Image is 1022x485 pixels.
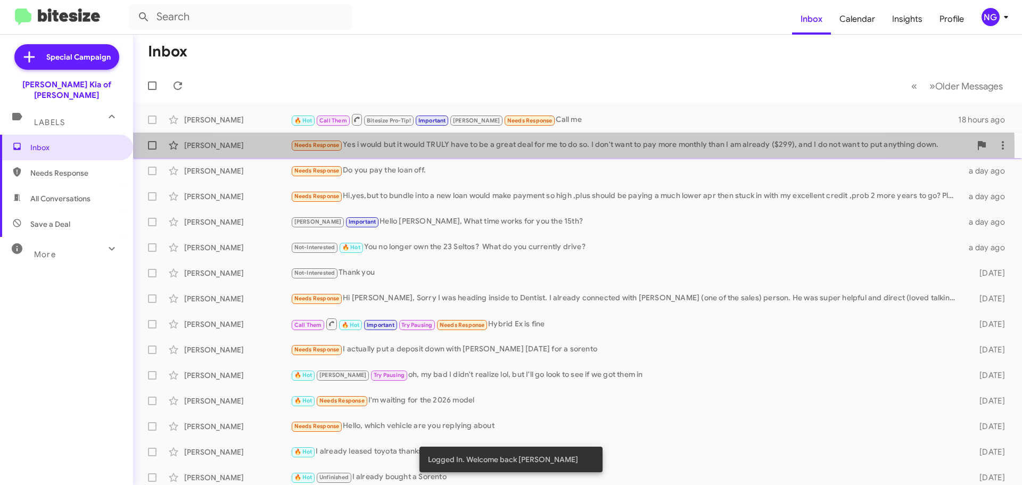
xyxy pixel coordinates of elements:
a: Profile [931,4,972,35]
div: [DATE] [962,370,1013,381]
a: Special Campaign [14,44,119,70]
div: [DATE] [962,396,1013,406]
div: Thank you [291,267,962,279]
div: Hi,yes,but to bundle into a new loan would make payment so high ,plus should be paying a much low... [291,190,962,202]
span: 🔥 Hot [342,244,360,251]
span: Not-Interested [294,269,335,276]
div: Yes i would but it would TRULY have to be a great deal for me to do so. I don't want to pay more ... [291,139,971,151]
div: [PERSON_NAME] [184,242,291,253]
div: [PERSON_NAME] [184,217,291,227]
div: [PERSON_NAME] [184,268,291,278]
div: a day ago [962,242,1013,253]
div: [PERSON_NAME] [184,472,291,483]
div: [DATE] [962,472,1013,483]
span: Needs Response [30,168,121,178]
span: » [929,79,935,93]
span: Save a Deal [30,219,70,229]
div: a day ago [962,166,1013,176]
span: Try Pausing [401,322,432,328]
div: [PERSON_NAME] [184,319,291,330]
span: Bitesize Pro-Tip! [367,117,411,124]
span: 🔥 Hot [294,372,312,379]
span: [PERSON_NAME] [294,218,342,225]
button: Previous [905,75,924,97]
span: Unfinished [319,474,349,481]
a: Inbox [792,4,831,35]
div: 18 hours ago [958,114,1013,125]
span: Needs Response [440,322,485,328]
div: [DATE] [962,319,1013,330]
div: [PERSON_NAME] [184,166,291,176]
button: NG [972,8,1010,26]
div: [PERSON_NAME] [184,293,291,304]
span: 🔥 Hot [294,474,312,481]
input: Search [129,4,352,30]
span: Needs Response [507,117,553,124]
span: Logged In. Welcome back [PERSON_NAME] [428,454,578,465]
span: [PERSON_NAME] [453,117,500,124]
div: [PERSON_NAME] [184,114,291,125]
span: Needs Response [294,346,340,353]
div: [PERSON_NAME] [184,396,291,406]
div: [PERSON_NAME] [184,191,291,202]
span: All Conversations [30,193,90,204]
span: Important [418,117,446,124]
div: You no longer own the 23 Seltos? What do you currently drive? [291,241,962,253]
span: Needs Response [294,193,340,200]
a: Insights [884,4,931,35]
div: [PERSON_NAME] [184,447,291,457]
div: a day ago [962,191,1013,202]
div: Do you pay the loan off. [291,165,962,177]
div: [PERSON_NAME] [184,140,291,151]
span: « [911,79,917,93]
div: [DATE] [962,447,1013,457]
span: [PERSON_NAME] [319,372,367,379]
span: More [34,250,56,259]
div: oh, my bad I didn't realize lol, but I'll go look to see if we got them in [291,369,962,381]
span: Needs Response [319,397,365,404]
div: a day ago [962,217,1013,227]
span: Call Them [319,117,347,124]
div: NG [982,8,1000,26]
div: Hello, which vehicle are you replying about [291,420,962,432]
div: I'm waiting for the 2026 model [291,394,962,407]
span: Try Pausing [374,372,405,379]
button: Next [923,75,1009,97]
div: [PERSON_NAME] [184,344,291,355]
div: Hello [PERSON_NAME], What time works for you the 15th? [291,216,962,228]
span: Important [349,218,376,225]
span: 🔥 Hot [342,322,360,328]
div: [DATE] [962,293,1013,304]
span: Inbox [30,142,121,153]
div: [DATE] [962,268,1013,278]
div: I actually put a deposit down with [PERSON_NAME] [DATE] for a sorento [291,343,962,356]
div: I already bought a Sorento [291,471,962,483]
span: 🔥 Hot [294,448,312,455]
span: Needs Response [294,142,340,149]
h1: Inbox [148,43,187,60]
div: Hi [PERSON_NAME], Sorry I was heading inside to Dentist. I already connected with [PERSON_NAME] (... [291,292,962,305]
span: Needs Response [294,423,340,430]
a: Calendar [831,4,884,35]
span: Needs Response [294,295,340,302]
div: [DATE] [962,344,1013,355]
span: Not-Interested [294,244,335,251]
span: Call Them [294,322,322,328]
span: Older Messages [935,80,1003,92]
span: Needs Response [294,167,340,174]
span: Special Campaign [46,52,111,62]
span: 🔥 Hot [294,117,312,124]
span: 🔥 Hot [294,397,312,404]
div: I already leased toyota thanks [291,446,962,458]
div: [DATE] [962,421,1013,432]
span: Labels [34,118,65,127]
div: [PERSON_NAME] [184,370,291,381]
span: Important [367,322,394,328]
div: Call me [291,113,958,126]
nav: Page navigation example [905,75,1009,97]
div: [PERSON_NAME] [184,421,291,432]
